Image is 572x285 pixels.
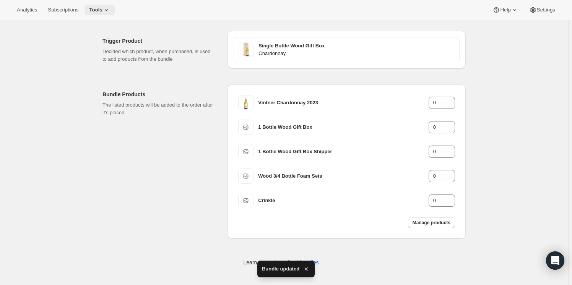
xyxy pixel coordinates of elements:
[258,50,455,57] h4: Chardonnay
[43,5,83,15] button: Subscriptions
[262,265,299,273] span: Bundle updated
[537,7,555,13] span: Settings
[258,172,428,180] h3: Wood 3/4 Bottle Foam Sets
[413,220,450,226] span: Manage products
[102,101,215,117] p: The listed products will be added to the order after it's placed
[84,5,115,15] button: Tools
[525,5,560,15] button: Settings
[102,48,215,63] p: Decided which product, when purchased, is used to add products from the bundle
[258,123,428,131] h3: 1 Bottle Wood Gift Box
[102,91,215,98] h2: Bundle Products
[488,5,523,15] button: Help
[287,259,319,266] a: fixed bundles
[258,99,428,107] h3: Vintner Chardonnay 2023
[244,259,319,266] p: Learn more about
[258,42,455,50] h3: Single Bottle Wood Gift Box
[239,42,254,57] img: OHW_Wine-Single-Bottle-Wood-Box-Chardonnay-2021_squareFront.jpg
[258,197,428,204] h3: Crinkle
[546,251,564,270] div: Open Intercom Messenger
[258,148,428,155] h3: 1 Bottle Wood Gift Box Shipper
[408,217,455,228] button: Manage products
[102,37,215,45] h2: Trigger Product
[48,7,78,13] span: Subscriptions
[17,7,37,13] span: Analytics
[500,7,510,13] span: Help
[89,7,102,13] span: Tools
[12,5,42,15] button: Analytics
